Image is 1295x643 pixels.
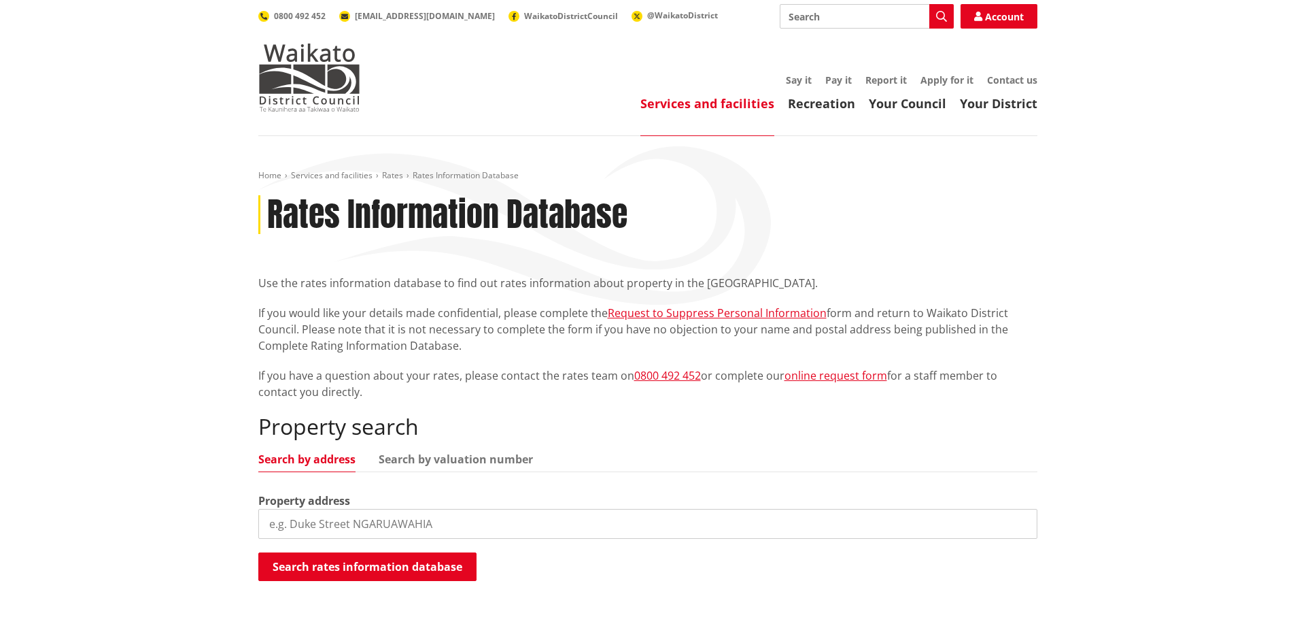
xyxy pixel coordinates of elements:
a: Say it [786,73,812,86]
img: Waikato District Council - Te Kaunihera aa Takiwaa o Waikato [258,44,360,112]
a: Search by address [258,454,356,465]
span: @WaikatoDistrict [647,10,718,21]
a: Search by valuation number [379,454,533,465]
span: [EMAIL_ADDRESS][DOMAIN_NAME] [355,10,495,22]
span: Rates Information Database [413,169,519,181]
a: Home [258,169,281,181]
p: If you would like your details made confidential, please complete the form and return to Waikato ... [258,305,1037,354]
button: Search rates information database [258,553,477,581]
nav: breadcrumb [258,170,1037,182]
a: WaikatoDistrictCouncil [508,10,618,22]
label: Property address [258,493,350,509]
a: online request form [784,368,887,383]
a: [EMAIL_ADDRESS][DOMAIN_NAME] [339,10,495,22]
a: Pay it [825,73,852,86]
a: Request to Suppress Personal Information [608,306,827,320]
a: Your Council [869,95,946,112]
h1: Rates Information Database [267,195,627,235]
span: 0800 492 452 [274,10,326,22]
a: Report it [865,73,907,86]
a: Recreation [788,95,855,112]
a: Rates [382,169,403,181]
a: 0800 492 452 [634,368,701,383]
input: e.g. Duke Street NGARUAWAHIA [258,509,1037,539]
a: 0800 492 452 [258,10,326,22]
a: Services and facilities [291,169,373,181]
a: Account [961,4,1037,29]
span: WaikatoDistrictCouncil [524,10,618,22]
a: @WaikatoDistrict [632,10,718,21]
a: Contact us [987,73,1037,86]
a: Apply for it [920,73,973,86]
p: Use the rates information database to find out rates information about property in the [GEOGRAPHI... [258,275,1037,291]
a: Services and facilities [640,95,774,112]
a: Your District [960,95,1037,112]
input: Search input [780,4,954,29]
h2: Property search [258,414,1037,440]
p: If you have a question about your rates, please contact the rates team on or complete our for a s... [258,367,1037,400]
